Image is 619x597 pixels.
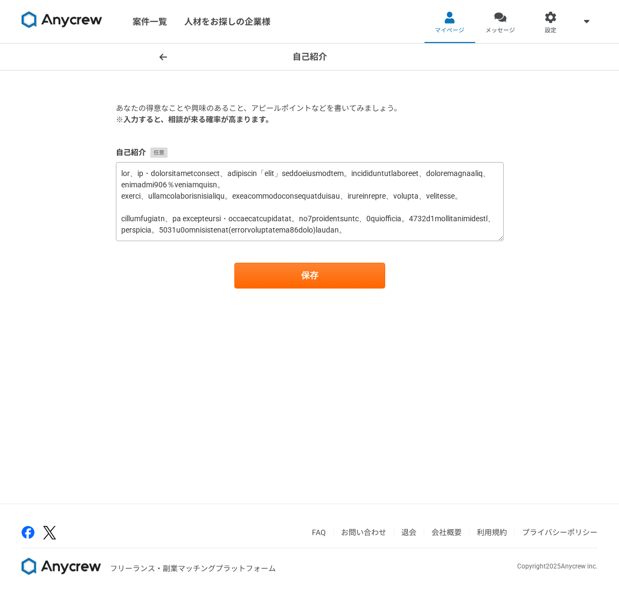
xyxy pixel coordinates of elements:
img: 8DqYSo04kwAAAAASUVORK5CYII= [22,11,102,29]
p: Copyright 2025 Anycrew inc. [517,561,597,571]
img: facebook-2adfd474.png [22,526,34,539]
p: あなたの得意なことや興味のあること、アピールポイントなどを書いてみましょう。 [116,103,504,114]
label: 自己紹介 [116,147,504,158]
button: 保存 [234,263,385,289]
a: 会社概要 [432,528,462,537]
h1: 自己紹介 [293,51,327,64]
a: 退会 [401,528,416,537]
span: メッセージ [485,26,515,35]
p: フリーランス・副業マッチングプラットフォーム [110,563,276,574]
span: マイページ [435,26,464,35]
a: プライバシーポリシー [522,528,597,537]
a: FAQ [312,528,326,537]
a: お問い合わせ [341,528,386,537]
span: 設定 [545,26,557,35]
img: 8DqYSo04kwAAAAASUVORK5CYII= [22,558,101,575]
p: ※入力すると、相談が来る確率が高まります。 [116,114,504,125]
img: x-391a3a86.png [43,526,56,539]
a: 利用規約 [477,528,507,537]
